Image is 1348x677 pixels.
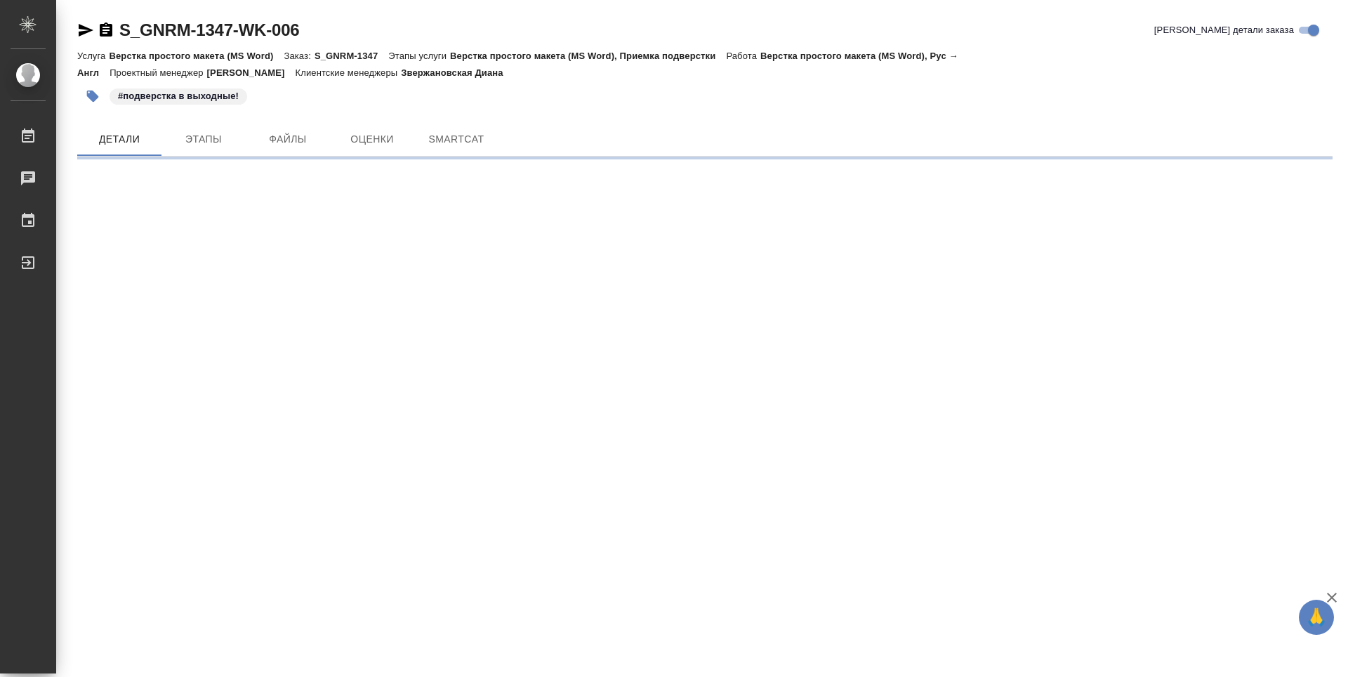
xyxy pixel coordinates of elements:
p: Верстка простого макета (MS Word), Приемка подверстки [450,51,726,61]
p: #подверстка в выходные! [118,89,239,103]
span: 🙏 [1304,603,1328,632]
span: Этапы [170,131,237,148]
span: SmartCat [423,131,490,148]
button: Добавить тэг [77,81,108,112]
span: [PERSON_NAME] детали заказа [1154,23,1294,37]
p: Проектный менеджер [110,67,206,78]
span: Файлы [254,131,322,148]
span: подверстка в выходные! [108,89,249,101]
p: Верстка простого макета (MS Word) [109,51,284,61]
span: Детали [86,131,153,148]
button: Скопировать ссылку для ЯМессенджера [77,22,94,39]
span: Оценки [338,131,406,148]
a: S_GNRM-1347-WK-006 [119,20,299,39]
p: Звержановская Диана [401,67,513,78]
p: Работа [726,51,760,61]
p: Клиентские менеджеры [296,67,402,78]
p: Услуга [77,51,109,61]
p: [PERSON_NAME] [207,67,296,78]
p: Этапы услуги [388,51,450,61]
button: 🙏 [1299,600,1334,635]
button: Скопировать ссылку [98,22,114,39]
p: S_GNRM-1347 [315,51,388,61]
p: Заказ: [284,51,314,61]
